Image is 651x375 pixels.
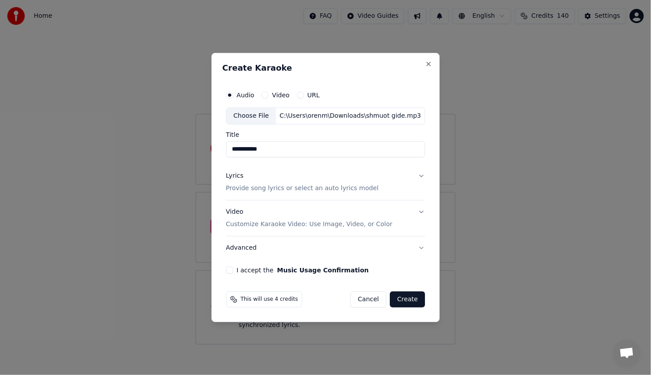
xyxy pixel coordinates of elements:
label: I accept the [237,267,369,273]
label: Title [226,132,425,138]
h2: Create Karaoke [222,64,429,72]
button: LyricsProvide song lyrics or select an auto lyrics model [226,164,425,200]
div: Lyrics [226,172,243,180]
button: Advanced [226,236,425,259]
label: Audio [237,92,255,98]
button: Cancel [350,291,386,307]
p: Provide song lyrics or select an auto lyrics model [226,184,379,193]
div: C:\Users\orenm\Downloads\shmuot gide.mp3 [276,112,425,120]
button: I accept the [277,267,369,273]
span: This will use 4 credits [241,296,298,303]
div: Video [226,207,392,229]
button: VideoCustomize Karaoke Video: Use Image, Video, or Color [226,200,425,236]
button: Create [390,291,425,307]
p: Customize Karaoke Video: Use Image, Video, or Color [226,220,392,229]
label: URL [307,92,320,98]
label: Video [272,92,290,98]
div: Choose File [226,108,276,124]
